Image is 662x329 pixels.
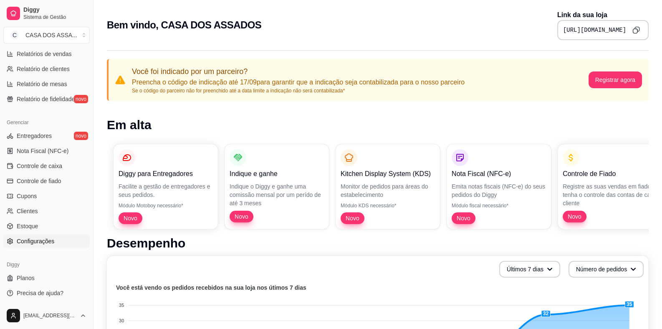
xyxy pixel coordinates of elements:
p: Preencha o código de indicação até 17/09 para garantir que a indicação seja contabilizada para o ... [132,77,465,87]
p: Indique e ganhe [230,169,324,179]
span: Relatórios de vendas [17,50,72,58]
p: Monitor de pedidos para áreas do estabelecimento [341,182,435,199]
p: Módulo fiscal necessário* [452,202,546,209]
span: Controle de fiado [17,177,61,185]
button: Últimos 7 dias [499,261,560,278]
button: Número de pedidos [569,261,644,278]
a: Configurações [3,235,90,248]
button: Copy to clipboard [629,23,643,37]
button: Registrar agora [589,71,642,88]
span: Relatório de clientes [17,65,70,73]
p: Controle de Fiado [563,169,657,179]
span: Clientes [17,207,38,215]
button: Select a team [3,27,90,43]
a: Precisa de ajuda? [3,286,90,300]
span: Relatório de fidelidade [17,95,75,103]
span: Nota Fiscal (NFC-e) [17,147,68,155]
tspan: 30 [119,318,124,323]
div: Diggy [3,258,90,271]
span: Novo [120,214,141,222]
a: Cupons [3,189,90,203]
a: Estoque [3,219,90,233]
span: Cupons [17,192,37,200]
p: Módulo KDS necessário* [341,202,435,209]
a: Controle de caixa [3,159,90,173]
p: Link da sua loja [557,10,649,20]
p: Nota Fiscal (NFC-e) [452,169,546,179]
p: Facilite a gestão de entregadores e seus pedidos. [119,182,213,199]
span: Sistema de Gestão [23,14,86,20]
p: Emita notas fiscais (NFC-e) do seus pedidos do Diggy [452,182,546,199]
span: Configurações [17,237,54,245]
div: Gerenciar [3,116,90,129]
a: Relatório de clientes [3,62,90,76]
a: DiggySistema de Gestão [3,3,90,23]
span: Novo [342,214,363,222]
p: Registre as suas vendas em fiado e tenha o controle das contas de cada cliente [563,182,657,207]
a: Clientes [3,204,90,218]
span: Diggy [23,6,86,14]
a: Controle de fiado [3,174,90,188]
h1: Desempenho [107,236,649,251]
text: Você está vendo os pedidos recebidos na sua loja nos útimos 7 dias [116,284,306,291]
span: C [10,31,19,39]
a: Planos [3,271,90,285]
div: CASA DOS ASSA ... [25,31,77,39]
p: Se o código do parceiro não for preenchido até a data limite a indicação não será contabilizada* [132,87,465,94]
span: Entregadores [17,132,52,140]
span: Controle de caixa [17,162,62,170]
a: Relatórios de vendas [3,47,90,61]
p: Kitchen Display System (KDS) [341,169,435,179]
p: Diggy para Entregadores [119,169,213,179]
p: Você foi indicado por um parceiro? [132,66,465,77]
a: Entregadoresnovo [3,129,90,143]
button: Diggy para EntregadoresFacilite a gestão de entregadores e seus pedidos.Módulo Motoboy necessário... [114,144,218,229]
span: Planos [17,274,35,282]
button: Indique e ganheIndique o Diggy e ganhe uma comissão mensal por um perído de até 3 mesesNovo [225,144,329,229]
a: Nota Fiscal (NFC-e) [3,144,90,158]
span: Precisa de ajuda? [17,289,63,297]
h2: Bem vindo, CASA DOS ASSADOS [107,18,261,32]
span: Estoque [17,222,38,230]
a: Relatório de mesas [3,77,90,91]
span: Novo [453,214,474,222]
h1: Em alta [107,117,649,133]
a: Relatório de fidelidadenovo [3,92,90,106]
button: Kitchen Display System (KDS)Monitor de pedidos para áreas do estabelecimentoMódulo KDS necessário... [336,144,440,229]
button: Nota Fiscal (NFC-e)Emita notas fiscais (NFC-e) do seus pedidos do DiggyMódulo fiscal necessário*Novo [447,144,551,229]
span: [EMAIL_ADDRESS][DOMAIN_NAME] [23,312,76,319]
span: Novo [564,212,585,221]
button: [EMAIL_ADDRESS][DOMAIN_NAME] [3,306,90,326]
span: Novo [231,212,252,221]
p: Indique o Diggy e ganhe uma comissão mensal por um perído de até 3 meses [230,182,324,207]
button: Controle de FiadoRegistre as suas vendas em fiado e tenha o controle das contas de cada clienteNovo [558,144,662,229]
span: Relatório de mesas [17,80,67,88]
p: Módulo Motoboy necessário* [119,202,213,209]
tspan: 35 [119,303,124,308]
pre: [URL][DOMAIN_NAME] [563,26,626,34]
